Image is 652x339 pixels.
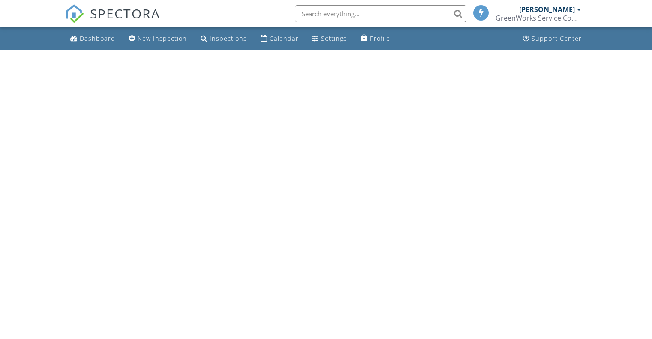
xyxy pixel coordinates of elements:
[65,12,160,30] a: SPECTORA
[257,31,302,47] a: Calendar
[80,34,115,42] div: Dashboard
[357,31,394,47] a: Profile
[197,31,250,47] a: Inspections
[496,14,581,22] div: GreenWorks Service Company
[65,4,84,23] img: The Best Home Inspection Software - Spectora
[126,31,190,47] a: New Inspection
[519,5,575,14] div: [PERSON_NAME]
[138,34,187,42] div: New Inspection
[210,34,247,42] div: Inspections
[532,34,582,42] div: Support Center
[520,31,585,47] a: Support Center
[321,34,347,42] div: Settings
[67,31,119,47] a: Dashboard
[295,5,466,22] input: Search everything...
[309,31,350,47] a: Settings
[270,34,299,42] div: Calendar
[90,4,160,22] span: SPECTORA
[370,34,390,42] div: Profile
